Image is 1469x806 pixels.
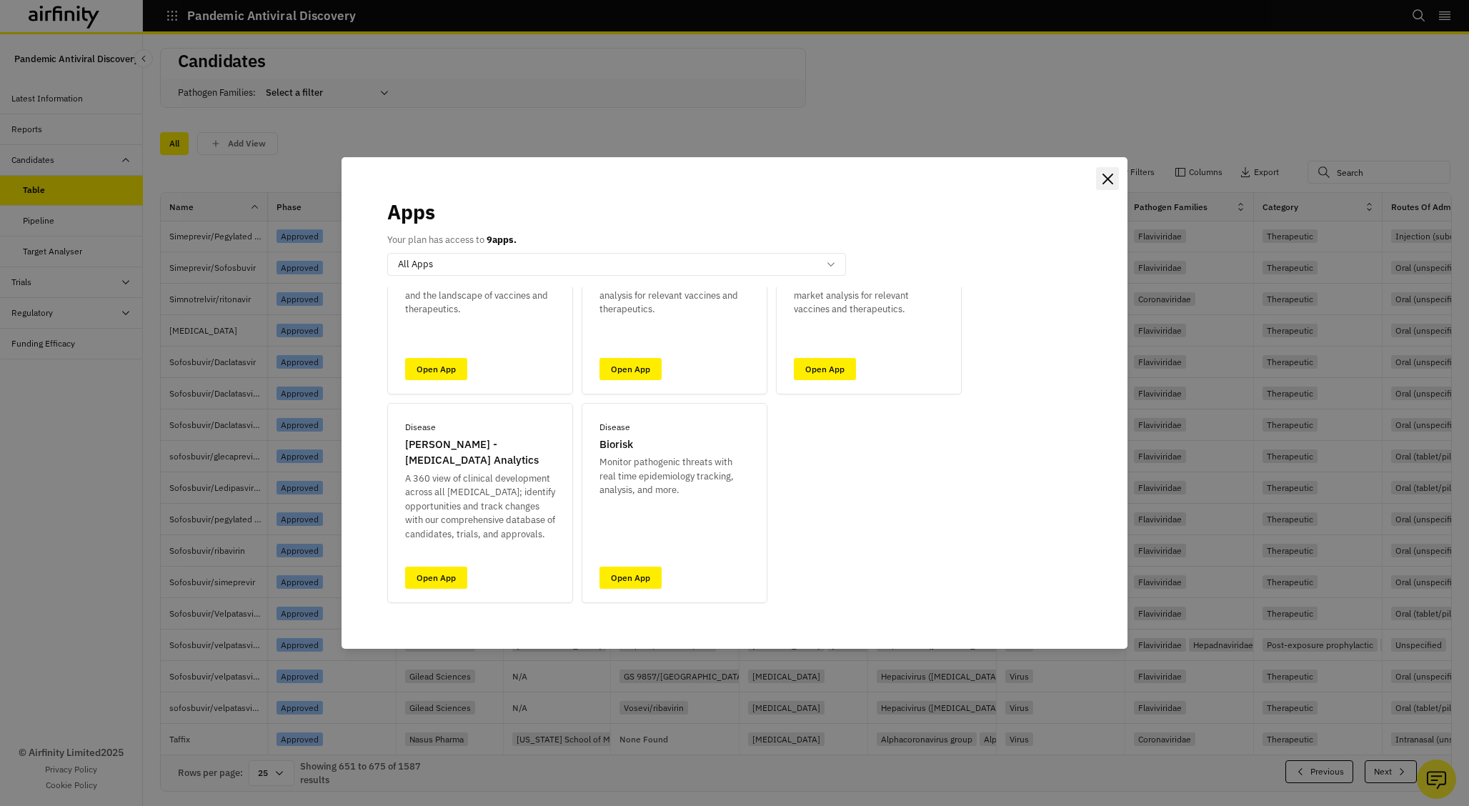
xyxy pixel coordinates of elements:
p: [PERSON_NAME] - [MEDICAL_DATA] Analytics [405,437,555,469]
b: 9 apps. [487,234,517,246]
p: A 360 view of clinical development across all [MEDICAL_DATA]; identify opportunities and track ch... [405,472,555,542]
p: Apps [387,197,435,227]
a: Open App [405,567,467,589]
p: Disease [599,421,630,434]
a: Open App [405,358,467,380]
p: Biorisk [599,437,633,453]
a: Open App [599,358,662,380]
a: Open App [794,358,856,380]
p: Disease [405,421,436,434]
p: Monitor pathogenic threats with real time epidemiology tracking, analysis, and more. [599,455,750,497]
button: Close [1096,167,1119,190]
p: Your plan has access to [387,233,517,247]
p: All Apps [398,257,433,272]
a: Open App [599,567,662,589]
